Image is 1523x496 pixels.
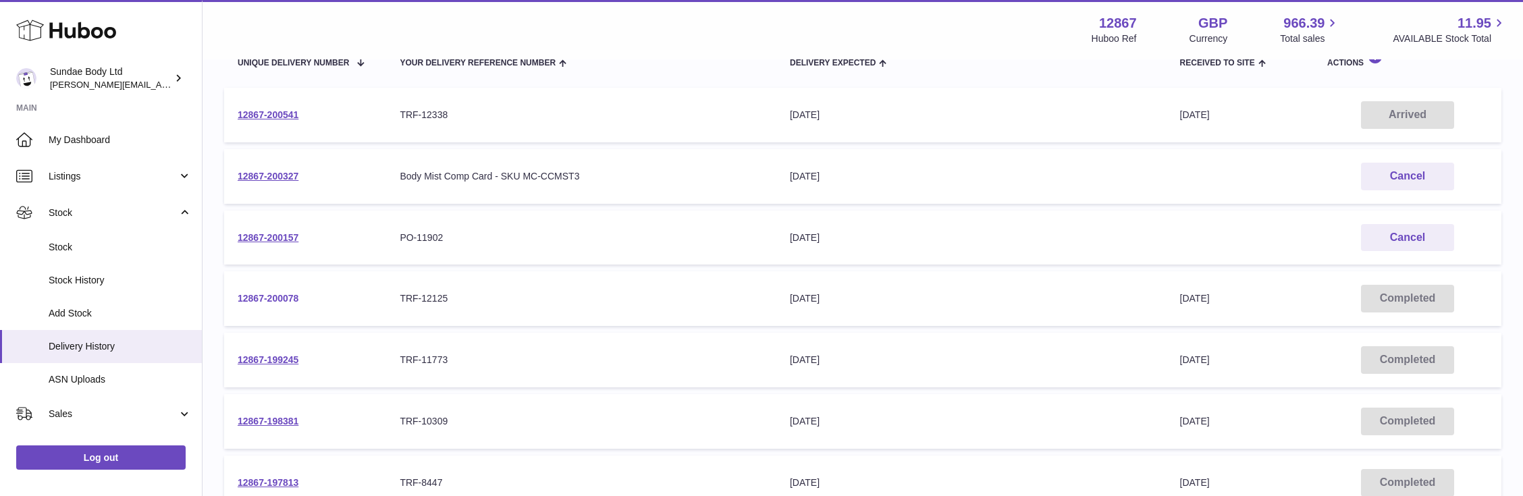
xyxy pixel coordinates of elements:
[50,65,171,91] div: Sundae Body Ltd
[49,274,192,287] span: Stock History
[49,170,178,183] span: Listings
[1198,14,1227,32] strong: GBP
[1180,59,1255,67] span: Received to Site
[1180,293,1210,304] span: [DATE]
[49,134,192,146] span: My Dashboard
[238,109,298,120] a: 12867-200541
[1393,14,1507,45] a: 11.95 AVAILABLE Stock Total
[400,476,763,489] div: TRF-8447
[16,68,36,88] img: dianne@sundaebody.com
[400,415,763,428] div: TRF-10309
[1092,32,1137,45] div: Huboo Ref
[1099,14,1137,32] strong: 12867
[790,170,1153,183] div: [DATE]
[49,241,192,254] span: Stock
[790,59,876,67] span: Delivery Expected
[1180,109,1210,120] span: [DATE]
[238,477,298,488] a: 12867-197813
[238,59,349,67] span: Unique Delivery Number
[49,340,192,353] span: Delivery History
[790,231,1153,244] div: [DATE]
[1280,32,1340,45] span: Total sales
[400,109,763,121] div: TRF-12338
[50,79,271,90] span: [PERSON_NAME][EMAIL_ADDRESS][DOMAIN_NAME]
[238,232,298,243] a: 12867-200157
[790,109,1153,121] div: [DATE]
[400,59,556,67] span: Your Delivery Reference Number
[49,408,178,420] span: Sales
[49,307,192,320] span: Add Stock
[790,292,1153,305] div: [DATE]
[1393,32,1507,45] span: AVAILABLE Stock Total
[238,354,298,365] a: 12867-199245
[49,373,192,386] span: ASN Uploads
[790,476,1153,489] div: [DATE]
[1190,32,1228,45] div: Currency
[1280,14,1340,45] a: 966.39 Total sales
[400,354,763,366] div: TRF-11773
[1361,224,1454,252] button: Cancel
[400,292,763,305] div: TRF-12125
[1180,416,1210,426] span: [DATE]
[49,206,178,219] span: Stock
[790,354,1153,366] div: [DATE]
[790,415,1153,428] div: [DATE]
[400,231,763,244] div: PO-11902
[238,416,298,426] a: 12867-198381
[238,293,298,304] a: 12867-200078
[1458,14,1491,32] span: 11.95
[1180,477,1210,488] span: [DATE]
[238,171,298,182] a: 12867-200327
[400,170,763,183] div: Body Mist Comp Card - SKU MC-CCMST3
[16,445,186,470] a: Log out
[1180,354,1210,365] span: [DATE]
[1361,163,1454,190] button: Cancel
[1283,14,1325,32] span: 966.39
